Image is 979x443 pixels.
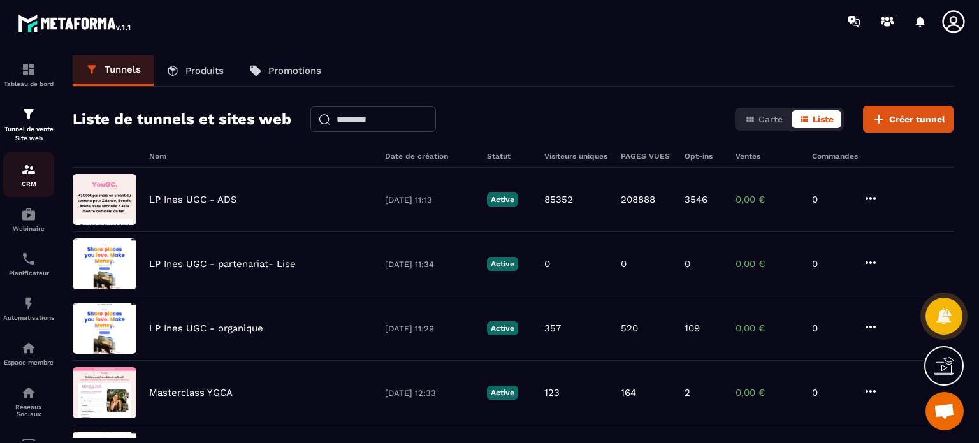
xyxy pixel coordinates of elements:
[385,152,474,161] h6: Date de création
[385,388,474,398] p: [DATE] 12:33
[3,125,54,143] p: Tunnel de vente Site web
[385,259,474,269] p: [DATE] 11:34
[812,152,858,161] h6: Commandes
[792,110,841,128] button: Liste
[268,65,321,76] p: Promotions
[544,323,561,334] p: 357
[21,207,36,222] img: automations
[685,323,700,334] p: 109
[149,194,237,205] p: LP Ines UGC - ADS
[3,152,54,197] a: formationformationCRM
[487,152,532,161] h6: Statut
[21,62,36,77] img: formation
[736,152,799,161] h6: Ventes
[544,194,573,205] p: 85352
[105,64,141,75] p: Tunnels
[621,152,672,161] h6: PAGES VUES
[621,194,655,205] p: 208888
[385,324,474,333] p: [DATE] 11:29
[21,106,36,122] img: formation
[73,238,136,289] img: image
[21,162,36,177] img: formation
[385,195,474,205] p: [DATE] 11:13
[812,258,850,270] p: 0
[3,286,54,331] a: automationsautomationsAutomatisations
[3,180,54,187] p: CRM
[149,323,263,334] p: LP Ines UGC - organique
[812,387,850,398] p: 0
[3,314,54,321] p: Automatisations
[154,55,236,86] a: Produits
[621,387,636,398] p: 164
[737,110,790,128] button: Carte
[149,152,372,161] h6: Nom
[487,321,518,335] p: Active
[685,152,723,161] h6: Opt-ins
[487,192,518,207] p: Active
[736,258,799,270] p: 0,00 €
[544,387,560,398] p: 123
[3,225,54,232] p: Webinaire
[736,387,799,398] p: 0,00 €
[813,114,834,124] span: Liste
[685,194,707,205] p: 3546
[3,270,54,277] p: Planificateur
[736,323,799,334] p: 0,00 €
[621,258,627,270] p: 0
[18,11,133,34] img: logo
[3,52,54,97] a: formationformationTableau de bord
[73,174,136,225] img: image
[685,387,690,398] p: 2
[758,114,783,124] span: Carte
[3,80,54,87] p: Tableau de bord
[149,258,296,270] p: LP Ines UGC - partenariat- Lise
[812,323,850,334] p: 0
[73,55,154,86] a: Tunnels
[3,242,54,286] a: schedulerschedulerPlanificateur
[736,194,799,205] p: 0,00 €
[621,323,638,334] p: 520
[21,251,36,266] img: scheduler
[863,106,954,133] button: Créer tunnel
[73,367,136,418] img: image
[3,97,54,152] a: formationformationTunnel de vente Site web
[21,340,36,356] img: automations
[3,375,54,427] a: social-networksocial-networkRéseaux Sociaux
[73,106,291,132] h2: Liste de tunnels et sites web
[149,387,233,398] p: Masterclass YGCA
[3,331,54,375] a: automationsautomationsEspace membre
[812,194,850,205] p: 0
[3,197,54,242] a: automationsautomationsWebinaire
[21,385,36,400] img: social-network
[185,65,224,76] p: Produits
[544,152,608,161] h6: Visiteurs uniques
[544,258,550,270] p: 0
[889,113,945,126] span: Créer tunnel
[73,303,136,354] img: image
[487,257,518,271] p: Active
[3,403,54,418] p: Réseaux Sociaux
[236,55,334,86] a: Promotions
[925,392,964,430] div: Ouvrir le chat
[487,386,518,400] p: Active
[3,359,54,366] p: Espace membre
[21,296,36,311] img: automations
[685,258,690,270] p: 0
